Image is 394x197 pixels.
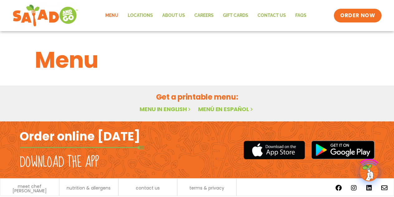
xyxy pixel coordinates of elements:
a: Menu in English [140,105,192,113]
h2: Download the app [20,154,99,171]
img: appstore [244,140,305,160]
a: Menú en español [198,105,254,113]
a: meet chef [PERSON_NAME] [3,184,56,193]
a: ORDER NOW [334,9,381,22]
a: terms & privacy [189,186,224,190]
img: new-SAG-logo-768×292 [12,3,78,28]
img: google_play [311,140,375,159]
nav: Menu [101,8,311,23]
h2: Get a printable menu: [35,91,359,102]
a: GIFT CARDS [218,8,253,23]
span: ORDER NOW [340,12,375,19]
a: Careers [190,8,218,23]
a: Locations [123,8,158,23]
h2: Order online [DATE] [20,129,140,144]
a: About Us [158,8,190,23]
a: FAQs [291,8,311,23]
a: nutrition & allergens [67,186,111,190]
a: contact us [136,186,160,190]
a: Menu [101,8,123,23]
a: Contact Us [253,8,291,23]
img: fork [20,146,144,149]
h1: Menu [35,43,359,77]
